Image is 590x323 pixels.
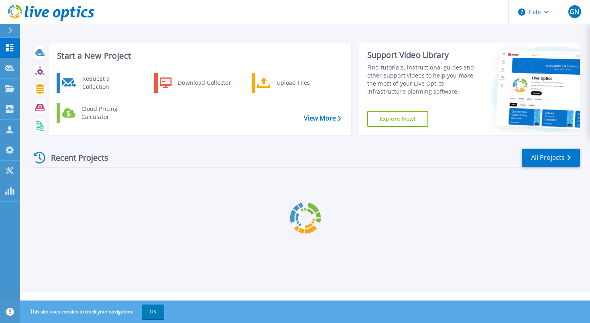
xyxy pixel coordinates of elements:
div: Cloud Pricing Calculator [77,105,137,121]
div: Find tutorials, instructional guides and other support videos to help you make the most of your L... [367,63,478,96]
button: OK [142,305,164,319]
a: View More [304,114,341,122]
a: Upload Files [252,73,334,93]
h3: Start a New Project [57,51,341,60]
div: Upload Files [273,75,332,91]
div: Download Collector [174,75,234,91]
a: Download Collector [154,73,236,93]
a: All Projects [522,149,580,167]
a: Explore Now! [367,111,428,127]
div: Support Video Library [367,50,478,60]
div: Request a Collection [78,75,137,91]
div: Recent Projects [31,148,119,168]
a: Cloud Pricing Calculator [57,103,139,123]
span: This site uses cookies to track your navigation. [22,305,164,319]
a: Request a Collection [57,73,139,93]
span: GN [570,8,579,15]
